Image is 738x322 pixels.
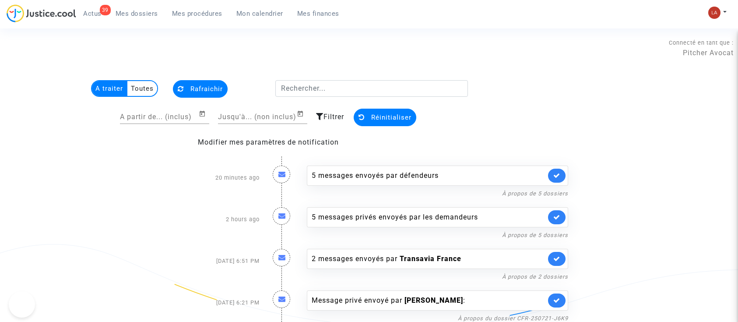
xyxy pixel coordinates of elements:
[669,39,734,46] span: Connecté en tant que :
[163,240,266,282] div: [DATE] 6:51 PM
[173,80,228,98] button: Rafraichir
[163,157,266,198] div: 20 minutes ago
[100,5,111,15] div: 39
[127,81,157,96] multi-toggle-item: Toutes
[9,291,35,318] iframe: Help Scout Beacon - Open
[198,138,339,146] a: Modifier mes paramètres de notification
[502,273,568,280] a: À propos de 2 dossiers
[163,198,266,240] div: 2 hours ago
[116,10,158,18] span: Mes dossiers
[172,10,222,18] span: Mes procédures
[236,10,283,18] span: Mon calendrier
[312,212,546,223] div: 5 messages privés envoyés par les demandeurs
[165,7,229,20] a: Mes procédures
[312,295,546,306] div: Message privé envoyé par :
[323,113,344,121] span: Filtrer
[92,81,127,96] multi-toggle-item: A traiter
[290,7,346,20] a: Mes finances
[229,7,290,20] a: Mon calendrier
[76,7,109,20] a: 39Actus
[199,109,209,119] button: Open calendar
[297,10,339,18] span: Mes finances
[371,113,411,121] span: Réinitialiser
[312,170,546,181] div: 5 messages envoyés par défendeurs
[708,7,720,19] img: 3f9b7d9779f7b0ffc2b90d026f0682a9
[83,10,102,18] span: Actus
[297,109,307,119] button: Open calendar
[404,296,463,304] b: [PERSON_NAME]
[190,85,223,93] span: Rafraichir
[275,80,468,97] input: Rechercher...
[502,232,568,238] a: À propos de 5 dossiers
[502,190,568,197] a: À propos de 5 dossiers
[7,4,76,22] img: jc-logo.svg
[109,7,165,20] a: Mes dossiers
[354,109,416,126] button: Réinitialiser
[400,255,461,263] b: Transavia France
[312,254,546,264] div: 2 messages envoyés par
[458,315,568,322] a: À propos du dossier CFR-250721-J6K9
